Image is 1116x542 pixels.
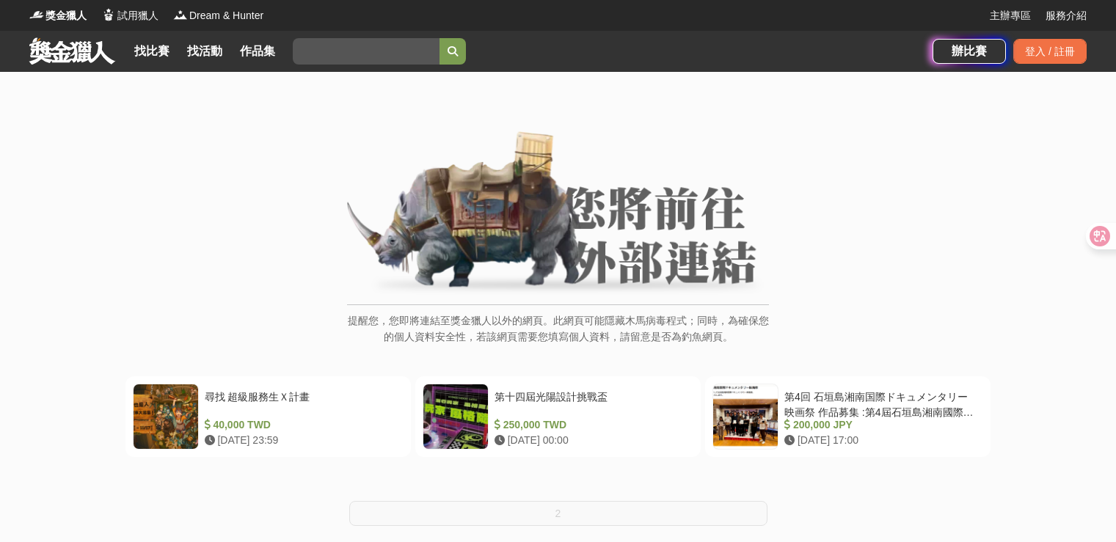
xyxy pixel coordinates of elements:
div: 第十四屆光陽設計挑戰盃 [495,389,688,417]
a: 第4回 石垣島湘南国際ドキュメンタリー映画祭 作品募集 :第4屆石垣島湘南國際紀錄片電影節作品徵集 200,000 JPY [DATE] 17:00 [705,376,991,457]
a: 找比賽 [128,41,175,62]
div: [DATE] 23:59 [205,433,398,448]
img: Logo [29,7,44,22]
span: 獎金獵人 [45,8,87,23]
a: Logo試用獵人 [101,8,158,23]
img: Logo [173,7,188,22]
a: 辦比賽 [933,39,1006,64]
div: 250,000 TWD [495,417,688,433]
a: 主辦專區 [990,8,1031,23]
a: 尋找 超級服務生Ｘ計畫 40,000 TWD [DATE] 23:59 [125,376,411,457]
img: Logo [101,7,116,22]
a: 服務介紹 [1046,8,1087,23]
img: External Link Banner [347,131,769,297]
div: 登入 / 註冊 [1013,39,1087,64]
a: 作品集 [234,41,281,62]
a: LogoDream & Hunter [173,8,263,23]
div: 200,000 JPY [784,417,977,433]
button: 2 [349,501,767,526]
a: Logo獎金獵人 [29,8,87,23]
a: 找活動 [181,41,228,62]
div: 尋找 超級服務生Ｘ計畫 [205,389,398,417]
div: 第4回 石垣島湘南国際ドキュメンタリー映画祭 作品募集 :第4屆石垣島湘南國際紀錄片電影節作品徵集 [784,389,977,417]
div: 40,000 TWD [205,417,398,433]
div: [DATE] 00:00 [495,433,688,448]
div: [DATE] 17:00 [784,433,977,448]
p: 提醒您，您即將連結至獎金獵人以外的網頁。此網頁可能隱藏木馬病毒程式；同時，為確保您的個人資料安全性，若該網頁需要您填寫個人資料，請留意是否為釣魚網頁。 [347,312,769,360]
span: Dream & Hunter [189,8,263,23]
a: 第十四屆光陽設計挑戰盃 250,000 TWD [DATE] 00:00 [415,376,701,457]
span: 試用獵人 [117,8,158,23]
